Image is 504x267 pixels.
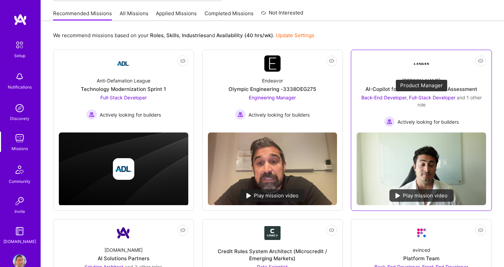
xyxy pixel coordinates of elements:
[86,109,97,120] img: Actively looking for builders
[10,115,29,122] div: Discovery
[180,227,186,233] i: icon EyeClosed
[413,225,430,241] img: Company Logo
[115,55,131,72] img: Company Logo
[389,189,454,202] div: Play mission video
[113,158,134,180] img: Company logo
[81,86,166,93] div: Technology Modernization Sprint 1
[357,132,486,205] img: No Mission
[3,238,36,245] div: [DOMAIN_NAME]
[478,227,483,233] i: icon EyeClosed
[208,248,337,262] div: Credit Rules System Architect (Microcredit / Emerging Markets)
[208,132,337,205] img: No Mission
[264,226,281,240] img: Company Logo
[276,32,314,39] a: Update Settings
[97,77,150,84] div: Anti-Defamation League
[262,77,283,84] div: Endeavor
[413,246,430,253] div: evinced
[13,101,26,115] img: discovery
[53,32,314,39] p: We recommend missions based on your , , and .
[166,32,179,39] b: Skills
[249,95,296,100] span: Engineering Manager
[15,208,25,215] div: Invite
[357,55,486,127] a: Company Logo[PERSON_NAME]AI-Copilot for Environmental Site AssessmentBack-End Developer, Full-Sta...
[53,10,112,21] a: Recommended Missions
[11,162,28,178] img: Community
[180,58,186,64] i: icon EyeClosed
[98,255,149,262] div: AI Solutions Partners
[13,131,26,145] img: teamwork
[11,145,28,152] div: Missions
[182,32,206,39] b: Industries
[120,10,148,21] a: All Missions
[403,255,439,262] div: Platform Team
[384,116,395,127] img: Actively looking for builders
[150,32,164,39] b: Roles
[329,58,334,64] i: icon EyeClosed
[100,95,147,100] span: Full-Stack Developer
[235,109,246,120] img: Actively looking for builders
[395,193,400,198] img: play
[100,111,161,118] span: Actively looking for builders
[402,77,440,84] div: [PERSON_NAME]
[156,10,197,21] a: Applied Missions
[13,224,26,238] img: guide book
[13,194,26,208] img: Invite
[248,111,310,118] span: Actively looking for builders
[115,225,131,241] img: Company Logo
[229,86,316,93] div: Olympic Engineering -3338OEG275
[365,86,477,93] div: AI-Copilot for Environmental Site Assessment
[329,227,334,233] i: icon EyeClosed
[413,55,430,72] img: Company Logo
[478,58,483,64] i: icon EyeClosed
[216,32,273,39] b: Availability (40 hrs/wk)
[208,55,337,127] a: Company LogoEndeavorOlympic Engineering -3338OEG275Engineering Manager Actively looking for build...
[264,55,281,72] img: Company Logo
[205,10,254,21] a: Completed Missions
[104,246,143,253] div: [DOMAIN_NAME]
[59,132,188,205] img: cover
[8,83,32,91] div: Notifications
[398,118,459,125] span: Actively looking for builders
[261,9,303,21] a: Not Interested
[14,52,25,59] div: Setup
[361,95,455,100] span: Back-End Developer, Full-Stack Developer
[59,55,188,127] a: Company LogoAnti-Defamation LeagueTechnology Modernization Sprint 1Full-Stack Developer Actively ...
[9,178,30,185] div: Community
[246,193,251,198] img: play
[13,38,27,52] img: setup
[13,70,26,83] img: bell
[240,189,305,202] div: Play mission video
[14,14,27,26] img: logo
